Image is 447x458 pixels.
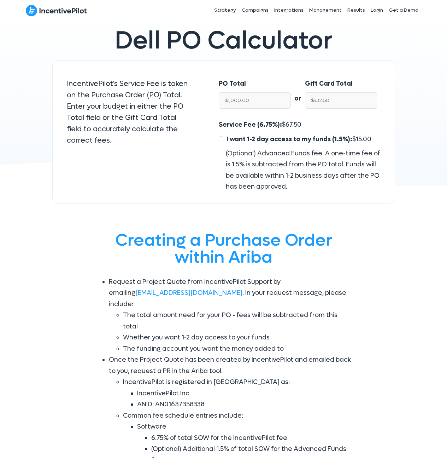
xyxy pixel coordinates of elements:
span: I want 1-2 day access to my funds (1.5%): [227,135,352,143]
a: Integrations [271,1,306,19]
li: The total amount need for your PO - fees will be subtracted from this total [123,310,353,332]
a: Management [306,1,345,19]
span: $ [225,135,371,143]
span: Dell PO Calculator [115,24,333,57]
a: [EMAIL_ADDRESS][DOMAIN_NAME] [135,289,242,297]
span: 15.00 [356,135,371,143]
p: IncentivePilot's Service Fee is taken on the Purchase Order (PO) Total. Enter your budget in eith... [67,78,191,146]
nav: Header Menu [163,1,422,19]
label: PO Total [219,78,246,90]
span: Service Fee (6.75%): [219,121,282,129]
label: Gift Card Total [305,78,353,90]
span: Creating a Purchase Order within Ariba [115,229,332,268]
img: IncentivePilot [26,5,87,17]
div: $ [219,119,380,193]
li: IncentivePilot Inc [137,388,353,399]
input: I want 1-2 day access to my funds (1.5%):$15.00 [219,137,223,141]
a: Get a Demo [386,1,421,19]
div: (Optional) Advanced Funds fee. A one-time fee of is 1.5% is subtracted from the PO total. Funds w... [219,148,380,193]
li: ANID: AN01637358338 [137,399,353,410]
li: The funding account you want the money added to [123,343,353,355]
a: Results [345,1,368,19]
li: IncentivePilot is registered in [GEOGRAPHIC_DATA] as: [123,377,353,410]
li: Whether you want 1-2 day access to your funds [123,332,353,343]
span: 67.50 [286,121,301,129]
div: or [291,78,305,104]
a: Login [368,1,386,19]
a: Campaigns [239,1,271,19]
a: Strategy [211,1,239,19]
li: 6.75% of total SOW for the IncentivePilot fee [151,433,353,444]
li: Request a Project Quote from IncentivePilot Support by emailing . In your request message, please... [109,276,353,355]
